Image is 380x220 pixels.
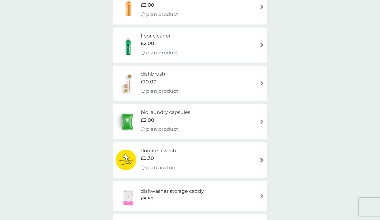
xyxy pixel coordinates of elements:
[116,73,141,94] img: dishbrush
[146,49,178,57] p: plan product
[141,1,154,9] span: £2.00
[260,193,264,198] img: arrow right
[141,195,154,203] span: £8.50
[116,149,136,170] img: donate a wash
[146,125,178,133] p: plan product
[116,111,139,132] img: bio laundry capsules
[260,5,264,9] img: arrow right
[260,43,264,47] img: arrow right
[141,116,154,124] span: £2.00
[116,185,141,206] img: dishwasher storage caddy
[141,78,157,86] span: £10.00
[141,147,176,155] h6: donate a wash
[141,32,178,40] h6: floor cleaner
[141,70,178,78] h6: dishbrush
[260,81,264,86] img: arrow right
[141,40,154,47] span: £2.00
[141,154,154,162] span: £0.30
[141,187,204,195] h6: dishwasher storage caddy
[146,11,178,18] p: plan product
[146,87,178,95] p: plan product
[141,108,190,116] h6: bio laundry capsules
[116,34,141,56] img: floor cleaner
[260,119,264,124] img: arrow right
[260,158,264,162] img: arrow right
[146,164,175,172] p: plan add on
